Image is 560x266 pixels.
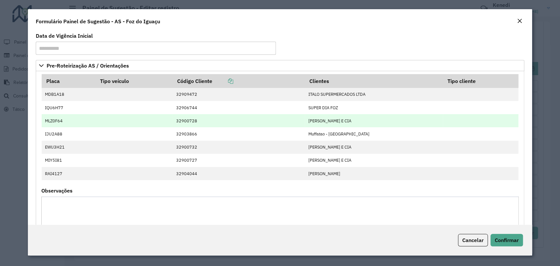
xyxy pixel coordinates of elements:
[458,234,488,246] button: Cancelar
[41,187,73,194] label: Observações
[42,101,96,114] td: IQU6H77
[305,74,443,88] th: Clientes
[515,17,524,26] button: Close
[305,114,443,127] td: [PERSON_NAME] E CIA
[462,237,484,243] span: Cancelar
[36,32,93,40] label: Data de Vigência Inicial
[173,127,305,140] td: 32903866
[173,167,305,180] td: 32904044
[173,154,305,167] td: 32900727
[212,78,233,84] a: Copiar
[305,101,443,114] td: SUPER DIA FOZ
[305,88,443,101] td: ITALO SUPERMERCADOS LTDA
[36,71,524,260] div: Pre-Roteirização AS / Orientações
[443,74,518,88] th: Tipo cliente
[517,18,522,24] em: Fechar
[173,74,305,88] th: Código Cliente
[495,237,519,243] span: Confirmar
[173,141,305,154] td: 32900732
[42,114,96,127] td: MLZ0F64
[173,114,305,127] td: 32900728
[42,127,96,140] td: IJU2A88
[490,234,523,246] button: Confirmar
[305,167,443,180] td: [PERSON_NAME]
[42,154,96,167] td: MIY5I81
[305,154,443,167] td: [PERSON_NAME] E CIA
[42,74,96,88] th: Placa
[36,60,524,71] a: Pre-Roteirização AS / Orientações
[95,74,173,88] th: Tipo veículo
[42,167,96,180] td: RAI4127
[173,101,305,114] td: 32906744
[173,88,305,101] td: 32909472
[305,127,443,140] td: Muffatao - [GEOGRAPHIC_DATA]
[36,17,160,25] h4: Formulário Painel de Sugestão - AS - Foz do Iguaçu
[47,63,129,68] span: Pre-Roteirização AS / Orientações
[42,141,96,154] td: EWU3H21
[305,141,443,154] td: [PERSON_NAME] E CIA
[42,88,96,101] td: MDB1A18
